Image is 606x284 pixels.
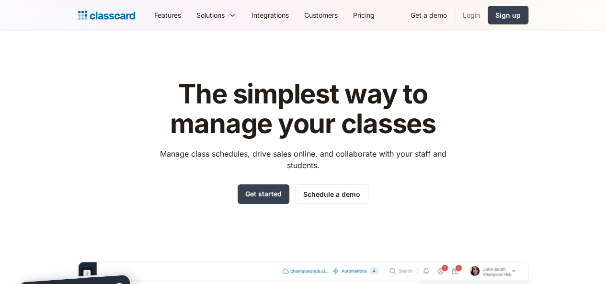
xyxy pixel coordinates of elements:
[196,10,225,20] div: Solutions
[403,4,455,26] a: Get a demo
[495,10,521,20] div: Sign up
[455,4,488,26] a: Login
[244,4,297,26] a: Integrations
[297,4,345,26] a: Customers
[345,4,382,26] a: Pricing
[78,9,135,22] a: home
[147,4,189,26] a: Features
[295,184,368,204] a: Schedule a demo
[488,6,528,24] a: Sign up
[151,148,455,171] p: Manage class schedules, drive sales online, and collaborate with your staff and students.
[238,184,289,204] a: Get started
[151,80,455,138] h1: The simplest way to manage your classes
[189,4,244,26] div: Solutions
